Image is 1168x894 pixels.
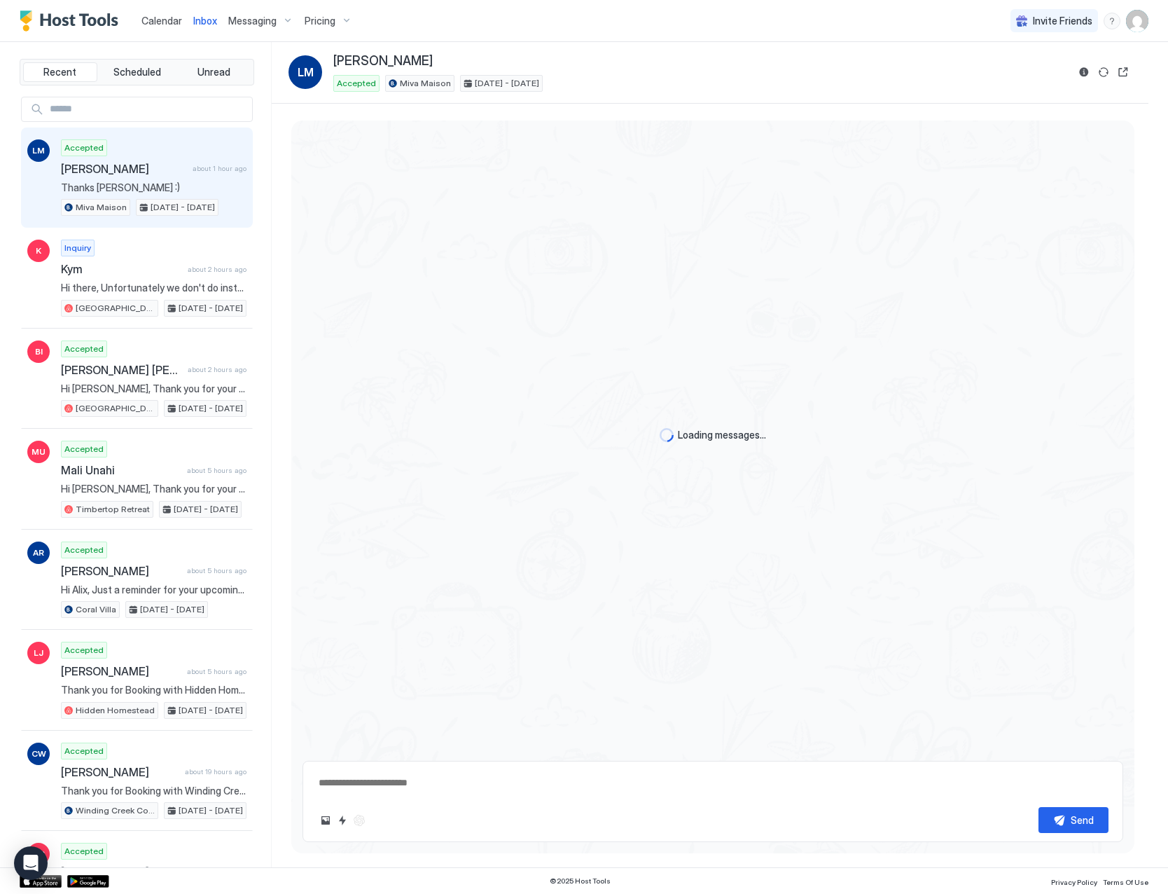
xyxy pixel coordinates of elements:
[20,875,62,888] a: App Store
[337,77,376,90] span: Accepted
[1071,813,1094,827] div: Send
[400,77,451,90] span: Miva Maison
[64,845,104,858] span: Accepted
[550,876,611,886] span: © 2025 Host Tools
[317,812,334,829] button: Upload image
[141,15,182,27] span: Calendar
[61,363,182,377] span: [PERSON_NAME] [PERSON_NAME]
[1104,13,1120,29] div: menu
[141,13,182,28] a: Calendar
[1038,807,1108,833] button: Send
[61,564,181,578] span: [PERSON_NAME]
[1095,64,1112,81] button: Sync reservation
[228,15,277,27] span: Messaging
[61,282,246,294] span: Hi there, Unfortunately we don't do installment payments but you can check through Airbnb. Kind r...
[64,343,104,355] span: Accepted
[61,262,182,276] span: Kym
[333,53,433,69] span: [PERSON_NAME]
[43,66,76,78] span: Recent
[61,383,246,395] span: Hi [PERSON_NAME], Thank you for your efforts mentioned. The extra cleaning fee that has been requ...
[23,62,97,82] button: Recent
[179,704,243,717] span: [DATE] - [DATE]
[67,875,109,888] a: Google Play Store
[100,62,174,82] button: Scheduled
[76,302,155,315] span: [GEOGRAPHIC_DATA]
[33,546,44,559] span: AR
[61,785,246,797] span: Thank you for Booking with Winding Creek Cottage! Please take a look at the bedroom/bed step up o...
[76,402,155,415] span: [GEOGRAPHIC_DATA]
[35,345,43,358] span: BI
[32,748,46,760] span: CW
[193,15,217,27] span: Inbox
[185,767,246,776] span: about 19 hours ago
[197,66,230,78] span: Unread
[678,429,766,441] span: Loading messages...
[20,59,254,85] div: tab-group
[61,584,246,596] span: Hi Alix, Just a reminder for your upcoming stay at [GEOGRAPHIC_DATA]. I hope you are looking forw...
[113,66,161,78] span: Scheduled
[1126,10,1148,32] div: User profile
[187,466,246,475] span: about 5 hours ago
[36,245,41,257] span: K
[64,443,104,455] span: Accepted
[1103,874,1148,888] a: Terms Of Use
[61,463,181,477] span: Mali Unahi
[298,64,314,81] span: LM
[76,704,155,717] span: Hidden Homestead
[179,302,243,315] span: [DATE] - [DATE]
[193,13,217,28] a: Inbox
[475,77,539,90] span: [DATE] - [DATE]
[305,15,335,27] span: Pricing
[76,603,116,616] span: Coral Villa
[64,242,91,254] span: Inquiry
[64,745,104,757] span: Accepted
[1051,878,1097,886] span: Privacy Policy
[61,664,181,678] span: [PERSON_NAME]
[188,265,246,274] span: about 2 hours ago
[61,684,246,696] span: Thank you for Booking with Hidden Homestead! Please take a look at the bedroom/bed step up option...
[44,97,252,121] input: Input Field
[1033,15,1092,27] span: Invite Friends
[64,142,104,154] span: Accepted
[1115,64,1132,81] button: Open reservation
[61,483,246,495] span: Hi [PERSON_NAME], Thank you for your payment of $60 for the extra cleaning fee. Hope you have a g...
[76,201,127,214] span: Miva Maison
[76,804,155,817] span: Winding Creek Cottage
[176,62,251,82] button: Unread
[187,667,246,676] span: about 5 hours ago
[76,503,150,516] span: Timbertop Retreat
[140,603,204,616] span: [DATE] - [DATE]
[187,566,246,575] span: about 5 hours ago
[193,164,246,173] span: about 1 hour ago
[34,647,43,659] span: LJ
[1076,64,1092,81] button: Reservation information
[334,812,351,829] button: Quick reply
[61,181,246,194] span: Thanks [PERSON_NAME] :)
[61,865,179,879] span: [PERSON_NAME]
[1051,874,1097,888] a: Privacy Policy
[1103,878,1148,886] span: Terms Of Use
[32,144,45,157] span: LM
[20,11,125,32] a: Host Tools Logo
[32,446,46,458] span: MU
[174,503,238,516] span: [DATE] - [DATE]
[64,644,104,656] span: Accepted
[660,428,674,442] div: loading
[179,402,243,415] span: [DATE] - [DATE]
[188,365,246,374] span: about 2 hours ago
[179,804,243,817] span: [DATE] - [DATE]
[151,201,215,214] span: [DATE] - [DATE]
[61,765,179,779] span: [PERSON_NAME]
[64,544,104,556] span: Accepted
[14,846,48,880] div: Open Intercom Messenger
[61,162,187,176] span: [PERSON_NAME]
